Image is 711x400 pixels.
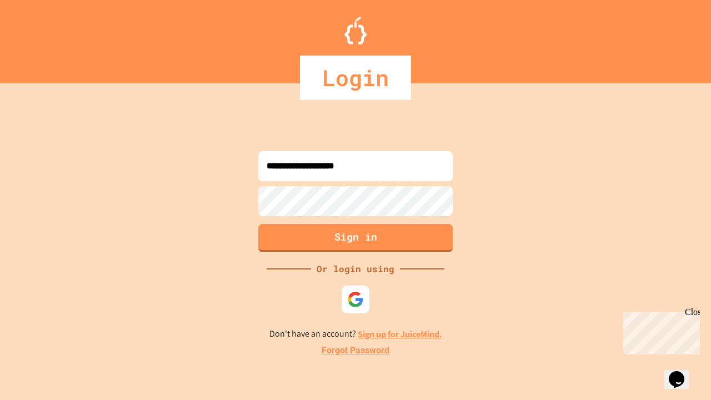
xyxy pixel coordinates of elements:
p: Don't have an account? [269,327,442,341]
iframe: chat widget [619,307,700,354]
a: Sign up for JuiceMind. [358,328,442,340]
button: Sign in [258,224,453,252]
div: Login [300,56,411,100]
img: Logo.svg [344,17,367,44]
iframe: chat widget [664,356,700,389]
div: Or login using [311,262,400,276]
div: Chat with us now!Close [4,4,77,71]
a: Forgot Password [322,344,389,357]
img: google-icon.svg [347,291,364,308]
